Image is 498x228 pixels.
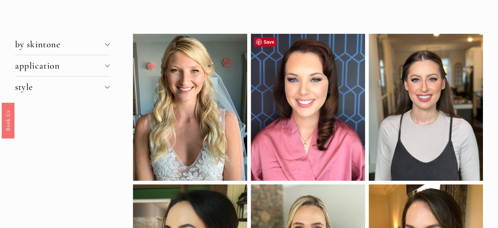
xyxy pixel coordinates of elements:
[2,102,14,138] a: Book Us
[15,76,110,97] button: style
[15,60,105,71] span: application
[15,55,110,76] button: application
[254,37,276,47] a: Pin it!
[15,34,110,55] button: by skintone
[15,39,105,50] span: by skintone
[15,81,105,93] span: style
